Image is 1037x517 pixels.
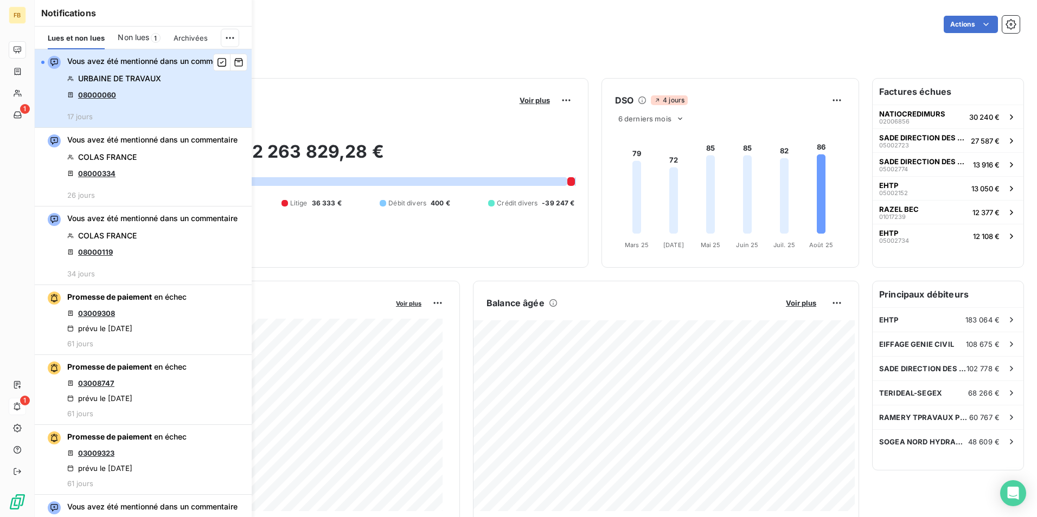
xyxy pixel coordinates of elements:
[879,364,966,373] span: SADE DIRECTION DES HAUTS DE FRANCE
[969,113,1000,121] span: 30 240 €
[873,79,1023,105] h6: Factures échues
[78,379,114,387] a: 03008747
[78,152,137,163] span: COLAS FRANCE
[67,432,152,441] span: Promesse de paiement
[67,501,238,512] span: Vous avez été mentionné dans un commentaire
[20,104,30,114] span: 1
[78,449,114,457] a: 03009323
[396,300,421,307] span: Voir plus
[174,34,208,42] span: Archivées
[879,190,908,196] span: 05002152
[879,142,909,148] span: 05002723
[663,241,684,249] tspan: [DATE]
[67,292,152,301] span: Promesse de paiement
[873,152,1023,176] button: SADE DIRECTION DES HAUTS DE FRANCE0500277413 916 €
[48,34,105,42] span: Lues et non lues
[618,114,671,123] span: 6 derniers mois
[35,49,252,128] button: Vous avez été mentionné dans un commentaireURBAINE DE TRAVAUX0800006017 jours
[61,141,575,173] h2: 2 263 829,28 €
[497,198,537,208] span: Crédit divers
[35,128,252,206] button: Vous avez été mentionné dans un commentaireCOLAS FRANCE0800033426 jours
[966,364,1000,373] span: 102 778 €
[487,296,545,309] h6: Balance âgée
[67,339,93,348] span: 61 jours
[873,105,1023,128] button: NATIOCREDIMURS0200685630 240 €
[1000,480,1026,506] div: Open Intercom Messenger
[879,157,969,166] span: SADE DIRECTION DES HAUTS DE FRANCE
[290,198,308,208] span: Litige
[968,389,1000,397] span: 68 266 €
[873,200,1023,224] button: RAZEL BEC0101723912 377 €
[9,106,25,124] a: 1
[973,232,1000,241] span: 12 108 €
[965,315,1000,324] span: 183 064 €
[879,118,910,125] span: 02006856
[67,479,93,488] span: 61 jours
[431,198,450,208] span: 400 €
[786,299,816,307] span: Voir plus
[700,241,720,249] tspan: Mai 25
[971,137,1000,145] span: 27 587 €
[879,413,969,422] span: RAMERY TPRAVAUX PUBLICS
[516,95,553,105] button: Voir plus
[783,298,820,308] button: Voir plus
[969,413,1000,422] span: 60 767 €
[35,355,252,425] button: Promesse de paiement en échec03008747prévu le [DATE]61 jours
[67,112,93,121] span: 17 jours
[154,362,187,371] span: en échec
[154,432,187,441] span: en échec
[67,394,132,403] div: prévu le [DATE]
[67,324,132,333] div: prévu le [DATE]
[542,198,574,208] span: -39 247 €
[879,437,968,446] span: SOGEA NORD HYDRAULIQUE
[773,241,795,249] tspan: Juil. 25
[393,298,425,308] button: Voir plus
[972,208,1000,217] span: 12 377 €
[67,56,238,67] span: Vous avez été mentionné dans un commentaire
[625,241,649,249] tspan: Mars 25
[873,176,1023,200] button: EHTP0500215213 050 €
[879,133,966,142] span: SADE DIRECTION DES HAUTS DE FRANCE
[35,206,252,285] button: Vous avez été mentionné dans un commentaireCOLAS FRANCE0800011934 jours
[879,181,898,190] span: EHTP
[879,237,909,244] span: 05002734
[879,389,942,397] span: TERIDEAL-SEGEX
[67,409,93,418] span: 61 jours
[78,169,116,178] a: 08000334
[118,32,149,43] span: Non lues
[520,96,550,105] span: Voir plus
[78,309,115,318] a: 03009308
[973,160,1000,169] span: 13 916 €
[312,198,342,208] span: 36 333 €
[151,33,161,43] span: 1
[35,285,252,355] button: Promesse de paiement en échec03009308prévu le [DATE]61 jours
[879,166,908,172] span: 05002774
[879,229,898,237] span: EHTP
[41,7,245,20] h6: Notifications
[67,134,238,145] span: Vous avez été mentionné dans un commentaire
[879,205,919,214] span: RAZEL BEC
[9,7,26,24] div: FB
[879,340,954,348] span: EIFFAGE GENIE CIVIL
[615,94,633,107] h6: DSO
[736,241,758,249] tspan: Juin 25
[78,91,116,99] a: 08000060
[968,437,1000,446] span: 48 609 €
[78,248,113,256] a: 08000119
[9,493,26,510] img: Logo LeanPay
[873,224,1023,248] button: EHTP0500273412 108 €
[971,184,1000,193] span: 13 050 €
[388,198,426,208] span: Débit divers
[67,362,152,371] span: Promesse de paiement
[873,281,1023,307] h6: Principaux débiteurs
[67,464,132,473] div: prévu le [DATE]
[78,230,137,241] span: COLAS FRANCE
[67,269,95,278] span: 34 jours
[20,396,30,405] span: 1
[35,425,252,495] button: Promesse de paiement en échec03009323prévu le [DATE]61 jours
[809,241,833,249] tspan: Août 25
[944,16,998,33] button: Actions
[879,214,906,220] span: 01017239
[78,73,161,84] span: URBAINE DE TRAVAUX
[154,292,187,301] span: en échec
